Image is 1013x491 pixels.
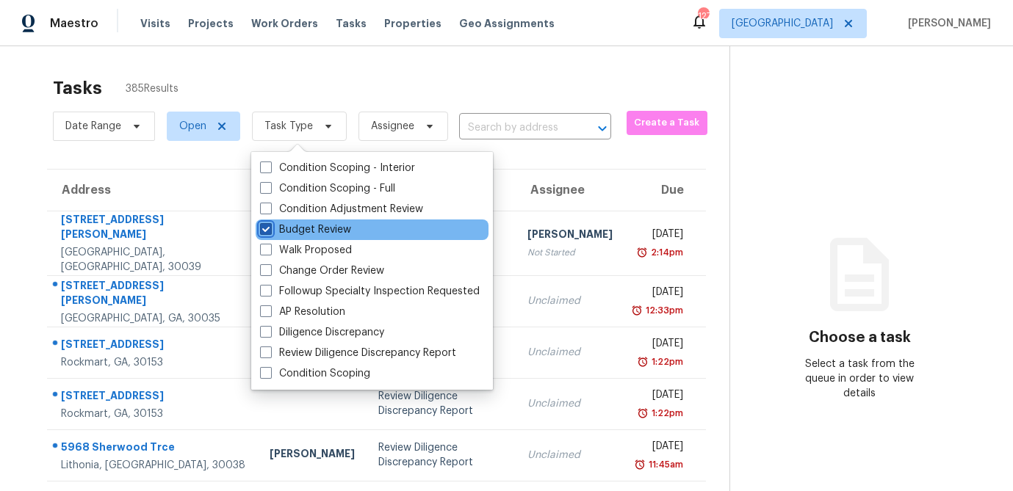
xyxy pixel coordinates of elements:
[251,16,318,31] span: Work Orders
[527,448,613,462] div: Unclaimed
[260,284,480,299] label: Followup Specialty Inspection Requested
[527,396,613,411] div: Unclaimed
[371,119,414,134] span: Assignee
[65,119,121,134] span: Date Range
[61,458,246,473] div: Lithonia, [GEOGRAPHIC_DATA], 30038
[636,336,683,354] div: [DATE]
[631,303,643,318] img: Overdue Alarm Icon
[637,406,649,421] img: Overdue Alarm Icon
[636,245,648,260] img: Overdue Alarm Icon
[636,388,683,406] div: [DATE]
[648,245,683,260] div: 2:14pm
[592,118,613,139] button: Open
[643,303,683,318] div: 12:33pm
[61,245,246,274] div: [GEOGRAPHIC_DATA], [GEOGRAPHIC_DATA], 30039
[636,285,683,303] div: [DATE]
[140,16,170,31] span: Visits
[260,243,352,258] label: Walk Proposed
[459,117,570,139] input: Search by address
[795,357,925,401] div: Select a task from the queue in order to view details
[61,440,246,458] div: 5968 Sherwood Trce
[527,345,613,360] div: Unclaimed
[634,114,700,131] span: Create a Task
[260,263,384,278] label: Change Order Review
[627,111,707,135] button: Create a Task
[270,446,355,465] div: [PERSON_NAME]
[378,389,504,418] div: Review Diligence Discrepancy Report
[527,245,613,260] div: Not Started
[50,16,98,31] span: Maestro
[61,407,246,421] div: Rockmart, GA, 30153
[61,278,246,311] div: [STREET_ADDRESS][PERSON_NAME]
[732,16,833,31] span: [GEOGRAPHIC_DATA]
[188,16,234,31] span: Projects
[527,294,613,308] div: Unclaimed
[637,354,649,369] img: Overdue Alarm Icon
[260,305,345,319] label: AP Resolution
[378,440,504,470] div: Review Diligence Discrepancy Report
[260,346,456,360] label: Review Diligence Discrepancy Report
[126,81,179,96] span: 385 Results
[53,81,102,95] h2: Tasks
[516,170,624,211] th: Assignee
[61,388,246,407] div: [STREET_ADDRESS]
[61,212,246,245] div: [STREET_ADDRESS][PERSON_NAME]
[260,366,370,381] label: Condition Scoping
[61,311,246,326] div: [GEOGRAPHIC_DATA], GA, 30035
[902,16,991,31] span: [PERSON_NAME]
[336,18,367,29] span: Tasks
[260,222,351,237] label: Budget Review
[47,170,258,211] th: Address
[636,439,683,457] div: [DATE]
[260,161,415,175] label: Condition Scoping - Interior
[624,170,706,211] th: Due
[809,330,911,345] h3: Choose a task
[698,9,708,23] div: 127
[260,325,384,340] label: Diligence Discrepancy
[636,227,683,245] div: [DATE]
[646,457,683,472] div: 11:45am
[61,355,246,370] div: Rockmart, GA, 30153
[61,337,246,355] div: [STREET_ADDRESS]
[260,202,423,217] label: Condition Adjustment Review
[649,354,683,369] div: 1:22pm
[179,119,206,134] span: Open
[384,16,441,31] span: Properties
[527,227,613,245] div: [PERSON_NAME]
[459,16,555,31] span: Geo Assignments
[264,119,313,134] span: Task Type
[260,181,395,196] label: Condition Scoping - Full
[634,457,646,472] img: Overdue Alarm Icon
[649,406,683,421] div: 1:22pm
